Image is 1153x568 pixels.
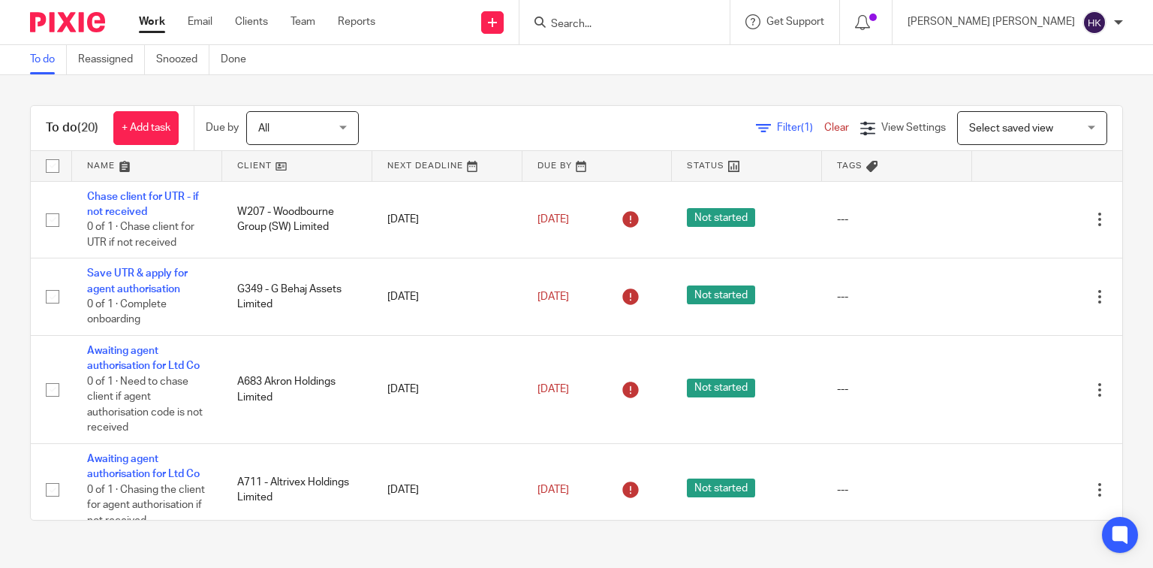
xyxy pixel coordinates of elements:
[687,379,755,397] span: Not started
[139,14,165,29] a: Work
[881,122,946,133] span: View Settings
[549,18,685,32] input: Search
[87,222,194,248] span: 0 of 1 · Chase client for UTR if not received
[30,12,105,32] img: Pixie
[87,268,188,294] a: Save UTR & apply for agent authorisation
[1082,11,1106,35] img: svg%3E
[837,382,957,397] div: ---
[222,336,372,444] td: A683 Akron Holdings Limited
[258,123,269,134] span: All
[824,122,849,133] a: Clear
[372,444,522,536] td: [DATE]
[87,192,199,217] a: Chase client for UTR - if not received
[291,14,315,29] a: Team
[87,299,167,325] span: 0 of 1 · Complete onboarding
[46,120,98,136] h1: To do
[969,123,1053,134] span: Select saved view
[87,376,203,434] span: 0 of 1 · Need to chase client if agent authorisation code is not received
[221,45,257,74] a: Done
[222,181,372,258] td: W207 - Woodbourne Group (SW) Limited
[78,45,145,74] a: Reassigned
[687,479,755,497] span: Not started
[801,122,813,133] span: (1)
[537,292,569,302] span: [DATE]
[338,14,375,29] a: Reports
[537,384,569,394] span: [DATE]
[372,181,522,258] td: [DATE]
[687,286,755,304] span: Not started
[837,162,862,170] span: Tags
[222,258,372,336] td: G349 - G Behaj Assets Limited
[30,45,67,74] a: To do
[537,485,569,495] span: [DATE]
[537,214,569,225] span: [DATE]
[188,14,212,29] a: Email
[156,45,209,74] a: Snoozed
[908,14,1075,29] p: [PERSON_NAME] [PERSON_NAME]
[87,346,200,371] a: Awaiting agent authorisation for Ltd Co
[372,336,522,444] td: [DATE]
[87,454,200,479] a: Awaiting agent authorisation for Ltd Co
[87,485,205,526] span: 0 of 1 · Chasing the client for agent authorisation if not received
[837,289,957,304] div: ---
[837,482,957,497] div: ---
[837,212,957,227] div: ---
[77,122,98,134] span: (20)
[766,17,824,27] span: Get Support
[235,14,268,29] a: Clients
[113,111,179,145] a: + Add task
[687,208,755,227] span: Not started
[222,444,372,536] td: A711 - Altrivex Holdings Limited
[372,258,522,336] td: [DATE]
[777,122,824,133] span: Filter
[206,120,239,135] p: Due by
